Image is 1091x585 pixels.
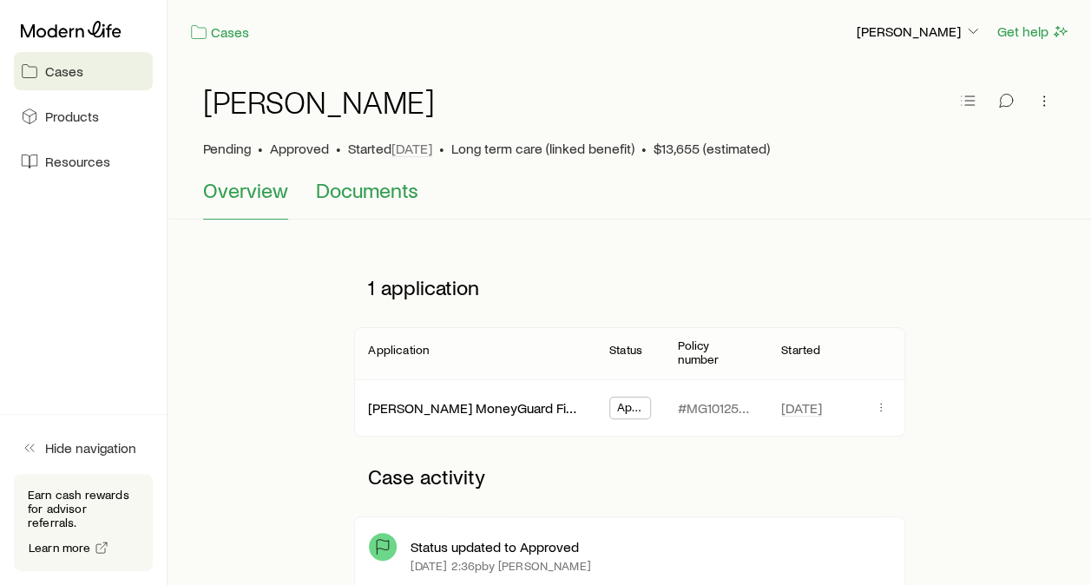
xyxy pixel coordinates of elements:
[609,343,642,357] p: Status
[781,399,822,417] span: [DATE]
[14,52,153,90] a: Cases
[45,108,99,125] span: Products
[14,429,153,467] button: Hide navigation
[270,140,329,157] span: Approved
[336,140,341,157] span: •
[316,178,418,202] span: Documents
[391,140,432,157] span: [DATE]
[354,450,904,503] p: Case activity
[451,140,634,157] span: Long term care (linked benefit)
[411,559,590,573] p: [DATE] 2:36p by [PERSON_NAME]
[654,140,770,157] span: $13,655 (estimated)
[411,538,579,555] p: Status updated to Approved
[678,399,753,417] p: #MG10125089
[857,23,982,40] p: [PERSON_NAME]
[45,62,83,80] span: Cases
[856,22,983,43] button: [PERSON_NAME]
[203,84,435,119] h1: [PERSON_NAME]
[368,399,690,416] a: [PERSON_NAME] MoneyGuard Fixed Advantage 2025
[678,339,753,366] p: Policy number
[348,140,432,157] p: Started
[617,400,643,418] span: Approved
[368,343,429,357] p: Application
[203,178,1056,220] div: Case details tabs
[203,178,288,202] span: Overview
[354,261,904,313] p: 1 application
[996,22,1070,42] button: Get help
[45,153,110,170] span: Resources
[641,140,647,157] span: •
[14,142,153,181] a: Resources
[14,474,153,571] div: Earn cash rewards for advisor referrals.Learn more
[29,542,91,554] span: Learn more
[14,97,153,135] a: Products
[203,140,251,157] p: Pending
[258,140,263,157] span: •
[189,23,250,43] a: Cases
[439,140,444,157] span: •
[28,488,139,529] p: Earn cash rewards for advisor referrals.
[368,399,582,417] div: [PERSON_NAME] MoneyGuard Fixed Advantage 2025
[781,343,820,357] p: Started
[45,439,136,457] span: Hide navigation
